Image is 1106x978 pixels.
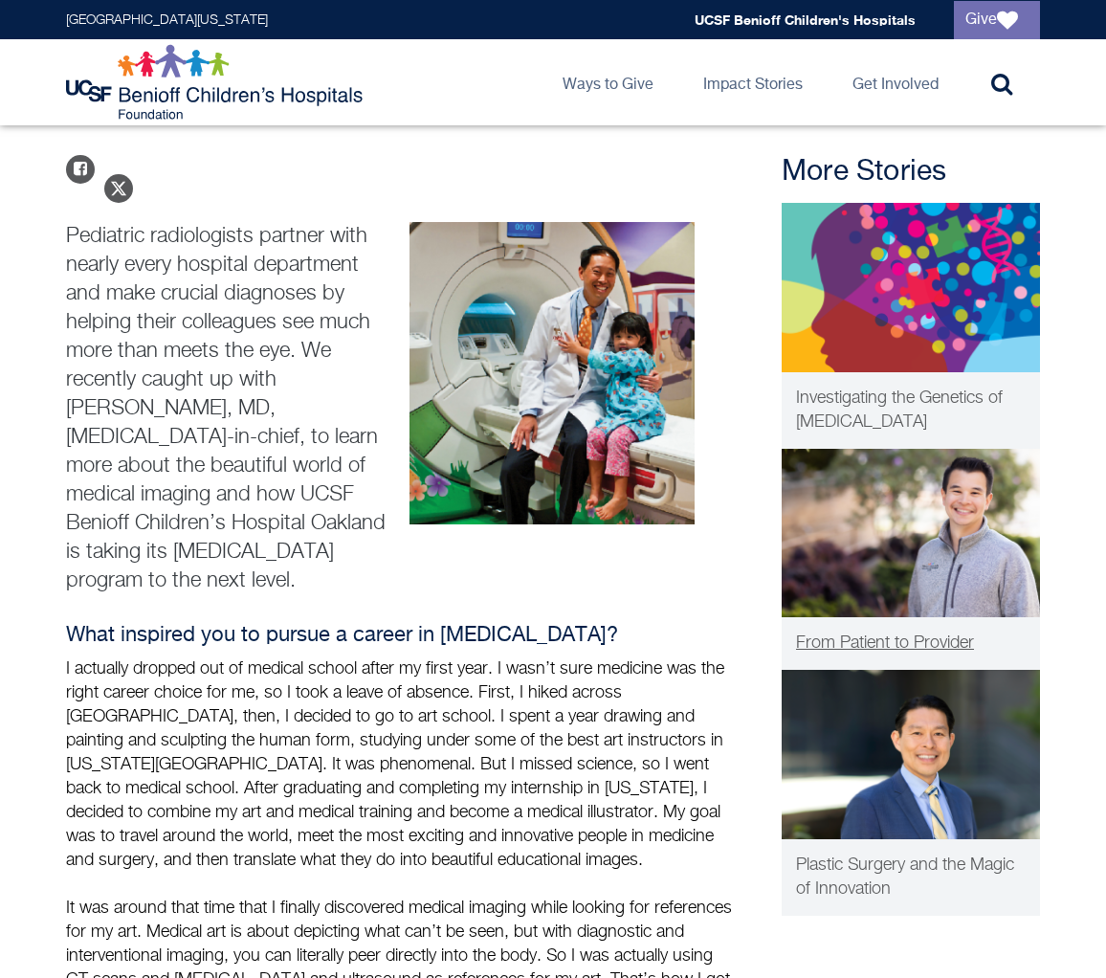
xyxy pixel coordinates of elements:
[782,670,1040,916] a: Innovation Dr. Lin Plastic Surgery and the Magic of Innovation
[782,155,1040,189] h2: More Stories
[782,203,1040,449] a: Research Connections Summer 2023 thumbnail Investigating the Genetics of [MEDICAL_DATA]
[782,203,1040,372] img: Connections Summer 2023 thumbnail
[796,389,1003,431] span: Investigating the Genetics of [MEDICAL_DATA]
[409,222,695,524] img: Dr. Sze and patient
[688,39,818,125] a: Impact Stories
[796,634,974,652] span: From Patient to Provider
[66,13,268,27] a: [GEOGRAPHIC_DATA][US_STATE]
[66,44,367,121] img: Logo for UCSF Benioff Children's Hospitals Foundation
[66,624,736,648] h4: What inspired you to pursue a career in [MEDICAL_DATA]?
[782,449,1040,671] a: Patient Care From patient to provider From Patient to Provider
[837,39,954,125] a: Get Involved
[547,39,669,125] a: Ways to Give
[66,222,392,595] p: Pediatric radiologists partner with nearly every hospital department and make crucial diagnoses b...
[796,856,1014,898] span: Plastic Surgery and the Magic of Innovation
[695,11,916,28] a: UCSF Benioff Children's Hospitals
[782,670,1040,839] img: Dr. Lin
[782,449,1040,618] img: From patient to provider
[954,1,1040,39] a: Give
